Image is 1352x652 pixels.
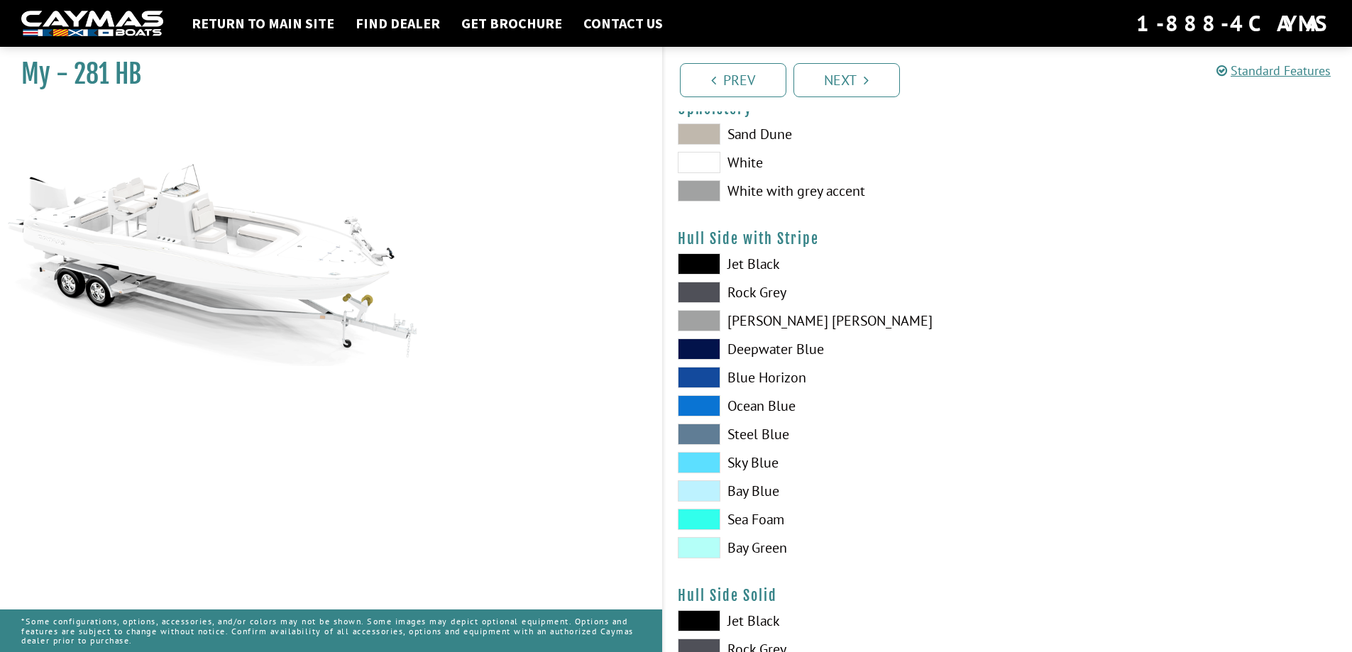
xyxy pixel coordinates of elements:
label: White [678,152,994,173]
label: Steel Blue [678,424,994,445]
a: Find Dealer [348,14,447,33]
label: Bay Green [678,537,994,558]
label: Bay Blue [678,480,994,502]
a: Next [793,63,900,97]
a: Prev [680,63,786,97]
label: Deepwater Blue [678,338,994,360]
h1: My - 281 HB [21,58,627,90]
label: Sky Blue [678,452,994,473]
a: Get Brochure [454,14,569,33]
div: 1-888-4CAYMAS [1136,8,1331,39]
a: Contact Us [576,14,670,33]
label: White with grey accent [678,180,994,201]
p: *Some configurations, options, accessories, and/or colors may not be shown. Some images may depic... [21,609,641,652]
img: white-logo-c9c8dbefe5ff5ceceb0f0178aa75bf4bb51f6bca0971e226c86eb53dfe498488.png [21,11,163,37]
a: Return to main site [185,14,341,33]
label: [PERSON_NAME] [PERSON_NAME] [678,310,994,331]
label: Rock Grey [678,282,994,303]
h4: Hull Side with Stripe [678,230,1339,248]
label: Jet Black [678,253,994,275]
label: Sea Foam [678,509,994,530]
label: Jet Black [678,610,994,631]
a: Standard Features [1216,62,1331,79]
label: Sand Dune [678,123,994,145]
label: Blue Horizon [678,367,994,388]
h4: Hull Side Solid [678,587,1339,604]
label: Ocean Blue [678,395,994,416]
